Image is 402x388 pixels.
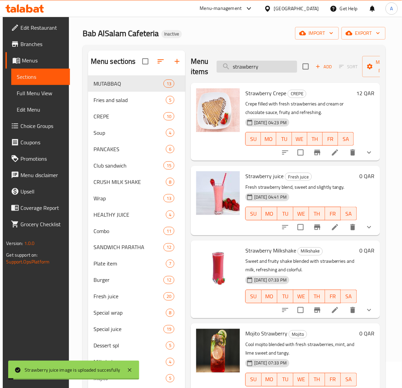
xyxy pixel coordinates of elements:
span: CREPE [94,112,163,120]
button: sort-choices [277,219,293,235]
span: Select to update [293,145,308,160]
span: [DATE] 07:33 PM [252,277,289,284]
a: Edit menu item [331,223,339,231]
span: Fresh juice [94,292,163,301]
button: delete [345,219,361,235]
span: Dessert spl [94,342,166,350]
button: WE [292,132,307,146]
div: items [166,178,174,186]
div: MUTABBAQ13 [88,75,185,92]
span: FR [328,209,339,219]
button: TH [307,132,323,146]
button: SU [245,207,261,220]
span: MO [264,292,275,302]
span: TH [312,209,322,219]
span: Select to update [293,303,308,317]
span: SA [344,292,354,302]
span: Choice Groups [20,122,64,130]
span: Select all sections [138,54,153,69]
button: import [295,27,339,40]
button: Branch-specific-item [309,144,326,161]
span: Burger [94,276,163,284]
span: 4 [166,130,174,136]
span: 4 [166,212,174,218]
a: Sections [11,69,70,85]
div: Dessert spl5 [88,337,185,354]
div: items [163,227,174,235]
button: show more [361,144,377,161]
div: Burger12 [88,272,185,288]
button: TU [276,132,292,146]
span: SA [344,375,354,385]
a: Upsell [5,183,70,200]
button: TU [277,290,293,303]
h6: 12 QAR [357,88,375,98]
span: Strawberry Milkshake [245,246,296,256]
span: Plate item [94,260,166,268]
a: Full Menu View [11,85,70,101]
span: 5 [166,375,174,382]
span: Wrap [94,194,163,202]
div: items [166,260,174,268]
button: sort-choices [277,144,293,161]
div: Fries and salad5 [88,92,185,108]
span: MO [264,134,274,144]
span: Coupons [20,138,64,146]
button: TU [277,207,293,220]
button: MO [262,290,278,303]
button: MO [262,373,278,387]
span: Mojito Strawberry [245,329,287,339]
div: SANDWICH PARATHA [94,243,163,252]
span: SU [248,209,259,219]
button: SA [341,207,357,220]
a: Edit menu item [331,306,339,314]
div: Club sandwich15 [88,157,185,174]
div: SANDWICH PARATHA12 [88,239,185,256]
span: Version: [6,239,23,248]
button: SA [338,132,354,146]
span: Strawberry juice [245,171,284,181]
button: MO [261,132,276,146]
span: 11 [164,228,174,234]
span: Milkshake [94,358,166,366]
span: Soup [94,129,166,137]
div: [GEOGRAPHIC_DATA] [274,5,319,12]
span: Milkshake [298,247,322,255]
span: Club sandwich [94,161,163,170]
button: WE [293,290,310,303]
a: Support.OpsPlatform [6,257,49,266]
span: TU [279,134,289,144]
div: items [166,129,174,137]
span: 1.0.0 [24,239,35,248]
a: Promotions [5,150,70,167]
span: Edit Restaurant [20,24,64,32]
button: SA [341,373,357,387]
span: 10 [164,113,174,120]
button: WE [293,207,310,220]
span: 20 [164,293,174,300]
span: Bab AlSalam Cafeteria [83,26,159,41]
button: TH [309,207,325,220]
div: Mojito [289,330,307,339]
button: sort-choices [277,302,293,318]
span: 5 [166,343,174,349]
div: items [166,374,174,383]
span: 8 [166,310,174,316]
span: CRUSH MILK SHAKE [94,178,166,186]
span: WE [295,134,305,144]
span: [DATE] 07:33 PM [252,360,289,367]
span: HEALTHY JUICE [94,211,166,219]
img: Mojito Strawberry [196,329,240,373]
span: WE [296,209,307,219]
a: Edit menu item [331,148,339,157]
div: Fries and salad [94,96,166,104]
span: TU [280,209,291,219]
span: SU [248,134,258,144]
p: Sweet and fruity shake blended with strawberries and milk, refreshing and colorful. [245,257,357,274]
span: FR [328,292,339,302]
a: Menus [5,52,70,69]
